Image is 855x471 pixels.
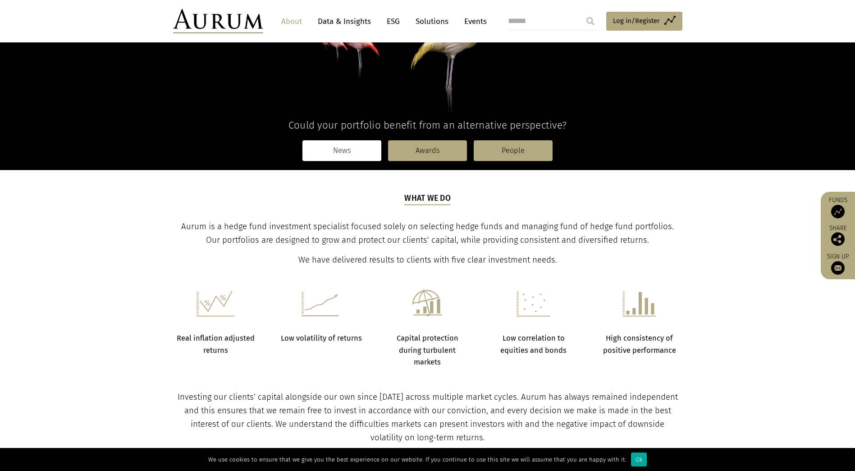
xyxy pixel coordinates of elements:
[404,193,451,205] h5: What we do
[500,334,567,354] strong: Low correlation to equities and bonds
[825,196,850,218] a: Funds
[302,140,381,161] a: News
[382,13,404,30] a: ESG
[178,392,678,443] span: Investing our clients’ capital alongside our own since [DATE] across multiple market cycles. Auru...
[460,13,487,30] a: Events
[603,334,676,354] strong: High consistency of positive performance
[825,253,850,275] a: Sign up
[831,205,845,218] img: Access Funds
[281,334,362,342] strong: Low volatility of returns
[177,334,255,354] strong: Real inflation adjusted returns
[411,13,453,30] a: Solutions
[313,13,375,30] a: Data & Insights
[631,453,647,466] div: Ok
[581,12,599,30] input: Submit
[298,255,557,265] span: We have delivered results to clients with five clear investment needs.
[831,232,845,246] img: Share this post
[474,140,553,161] a: People
[277,13,306,30] a: About
[397,334,458,366] strong: Capital protection during turbulent markets
[831,261,845,275] img: Sign up to our newsletter
[181,222,674,245] span: Aurum is a hedge fund investment specialist focused solely on selecting hedge funds and managing ...
[606,12,682,31] a: Log in/Register
[173,9,263,33] img: Aurum
[825,225,850,246] div: Share
[173,119,682,131] h4: Could your portfolio benefit from an alternative perspective?
[388,140,467,161] a: Awards
[613,15,660,26] span: Log in/Register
